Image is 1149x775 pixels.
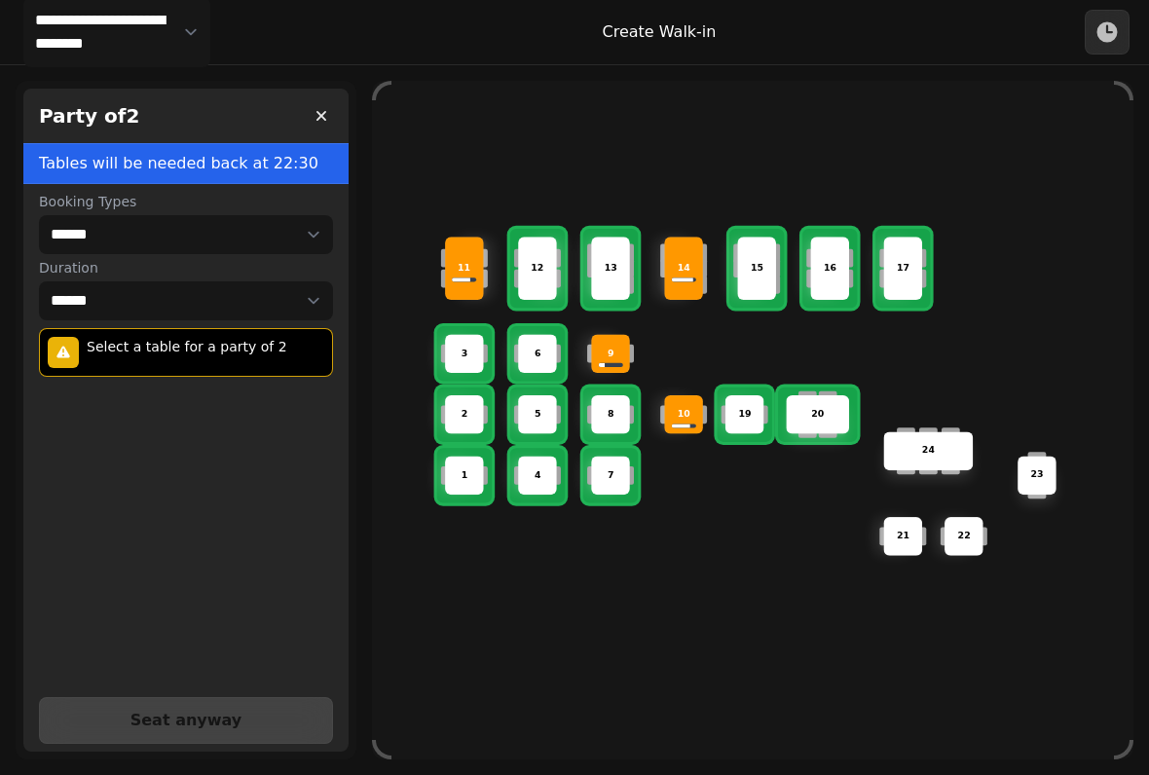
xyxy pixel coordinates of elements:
[897,530,909,543] p: 21
[63,713,309,728] span: Seat anyway
[1030,469,1043,483] p: 23
[531,262,543,276] p: 12
[603,20,717,44] p: Create Walk-in
[87,337,295,356] p: Select a table for a party of 2
[462,469,468,483] p: 1
[957,530,970,543] p: 22
[31,102,139,129] h2: Party of 2
[608,408,614,422] p: 8
[39,697,333,744] button: Seat anyway
[39,192,333,211] label: Booking Types
[535,408,541,422] p: 5
[922,445,935,459] p: 24
[39,258,333,277] label: Duration
[535,469,541,483] p: 4
[608,348,614,361] p: 9
[535,348,541,361] p: 6
[811,408,824,422] p: 20
[824,262,836,276] p: 16
[678,262,690,276] p: 14
[462,348,468,361] p: 3
[608,469,614,483] p: 7
[458,262,470,276] p: 11
[39,152,333,175] p: Tables will be needed back at 22:30
[897,262,909,276] p: 17
[738,408,751,422] p: 19
[604,262,616,276] p: 13
[462,408,468,422] p: 2
[751,262,763,276] p: 15
[678,408,690,422] p: 10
